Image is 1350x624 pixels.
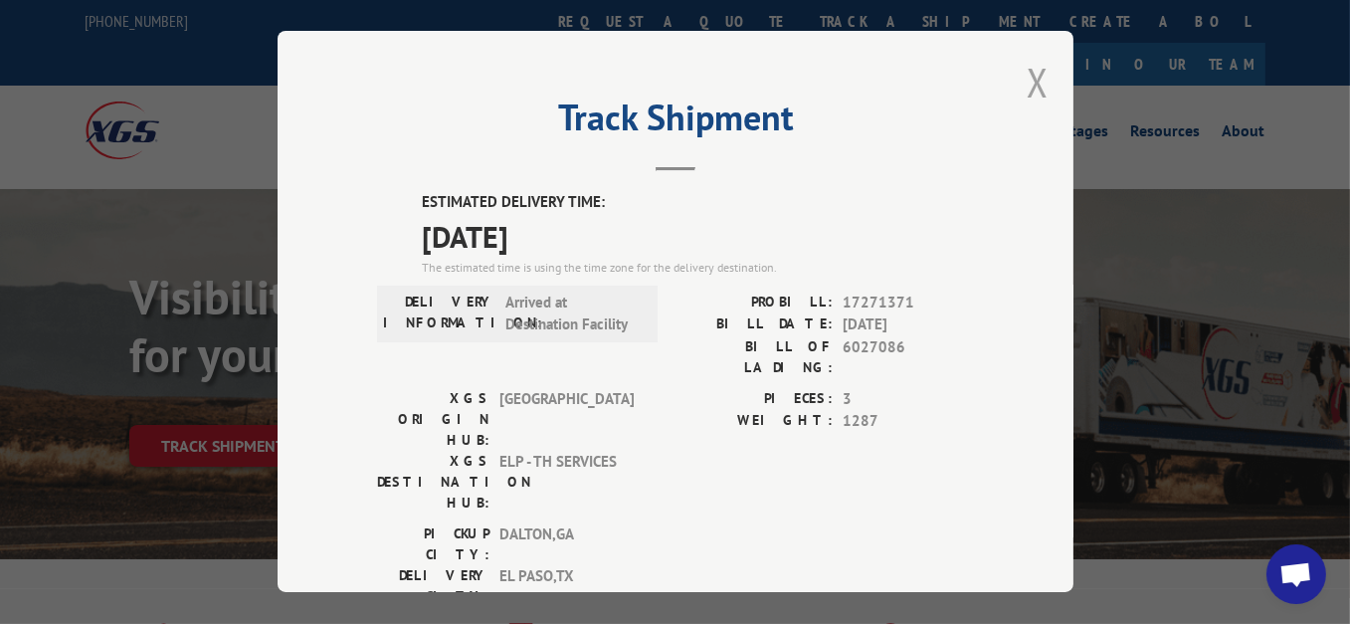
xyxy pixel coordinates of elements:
[675,336,833,378] label: BILL OF LADING:
[675,313,833,336] label: BILL DATE:
[843,410,974,433] span: 1287
[675,388,833,411] label: PIECES:
[675,292,833,314] label: PROBILL:
[843,292,974,314] span: 17271371
[843,336,974,378] span: 6027086
[422,191,974,214] label: ESTIMATED DELIVERY TIME:
[377,388,489,451] label: XGS ORIGIN HUB:
[675,410,833,433] label: WEIGHT:
[499,565,634,607] span: EL PASO , TX
[422,259,974,277] div: The estimated time is using the time zone for the delivery destination.
[377,565,489,607] label: DELIVERY CITY:
[422,214,974,259] span: [DATE]
[1027,56,1049,108] button: Close modal
[377,104,974,141] h2: Track Shipment
[499,451,634,514] span: ELP - TH SERVICES
[1266,544,1326,604] div: Open chat
[499,523,634,565] span: DALTON , GA
[377,451,489,514] label: XGS DESTINATION HUB:
[377,523,489,565] label: PICKUP CITY:
[505,292,640,336] span: Arrived at Destination Facility
[499,388,634,451] span: [GEOGRAPHIC_DATA]
[843,388,974,411] span: 3
[843,313,974,336] span: [DATE]
[383,292,495,336] label: DELIVERY INFORMATION:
